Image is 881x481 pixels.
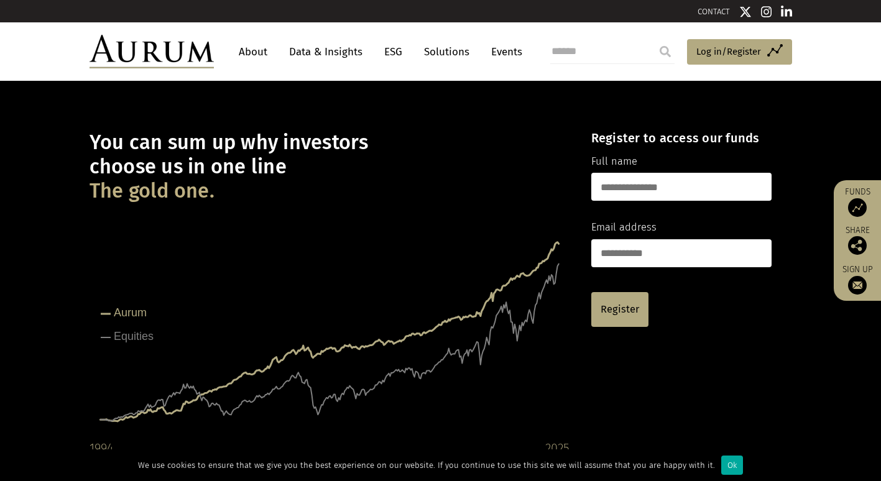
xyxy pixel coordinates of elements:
[696,44,761,59] span: Log in/Register
[781,6,792,18] img: Linkedin icon
[545,438,570,458] div: 2025
[840,226,875,255] div: Share
[840,264,875,295] a: Sign up
[90,35,214,68] img: Aurum
[840,186,875,217] a: Funds
[283,40,369,63] a: Data & Insights
[848,198,867,217] img: Access Funds
[90,438,113,458] div: 1994
[418,40,476,63] a: Solutions
[848,276,867,295] img: Sign up to our newsletter
[591,292,648,327] a: Register
[114,306,147,319] tspan: Aurum
[739,6,752,18] img: Twitter icon
[90,131,570,203] h1: You can sum up why investors choose us in one line
[591,131,772,145] h4: Register to access our funds
[687,39,792,65] a: Log in/Register
[591,153,637,170] label: Full name
[591,219,657,236] label: Email address
[698,7,730,16] a: CONTACT
[114,330,154,342] tspan: Equities
[721,456,743,475] div: Ok
[378,40,408,63] a: ESG
[233,40,274,63] a: About
[848,236,867,255] img: Share this post
[90,179,214,203] span: The gold one.
[761,6,772,18] img: Instagram icon
[485,40,522,63] a: Events
[653,39,678,64] input: Submit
